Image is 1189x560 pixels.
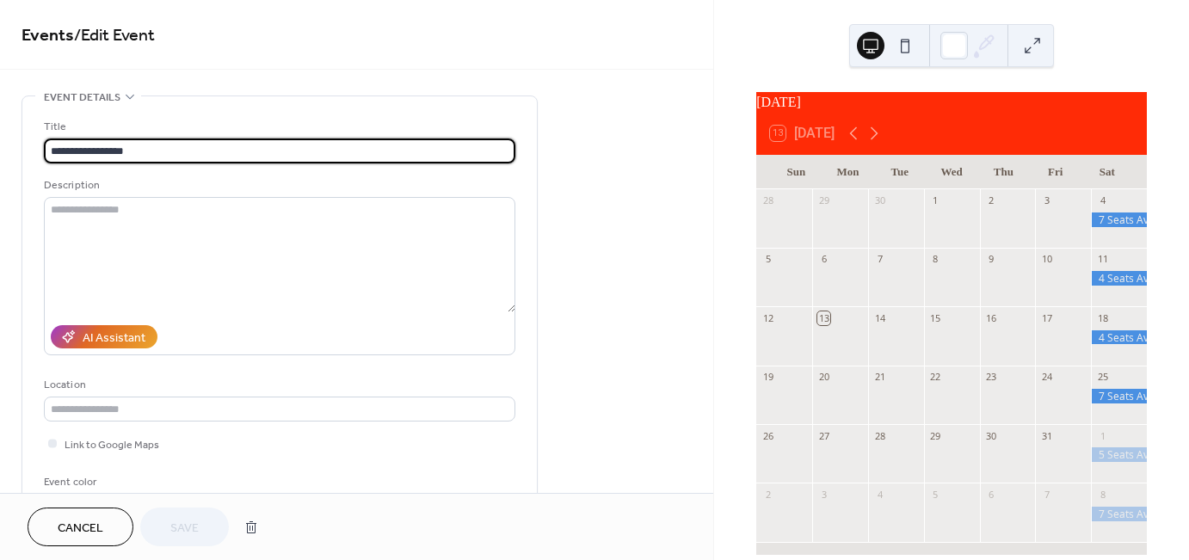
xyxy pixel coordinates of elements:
[926,155,977,189] div: Wed
[761,194,774,207] div: 28
[977,155,1029,189] div: Thu
[1096,429,1109,442] div: 1
[929,311,942,324] div: 15
[756,92,1147,113] div: [DATE]
[83,329,145,348] div: AI Assistant
[985,488,998,501] div: 6
[929,429,942,442] div: 29
[44,376,512,394] div: Location
[1096,194,1109,207] div: 4
[873,371,886,384] div: 21
[874,155,926,189] div: Tue
[1091,271,1147,286] div: 4 Seats Available
[44,118,512,136] div: Title
[985,194,998,207] div: 2
[1096,253,1109,266] div: 11
[44,176,512,194] div: Description
[873,488,886,501] div: 4
[28,508,133,546] button: Cancel
[929,488,942,501] div: 5
[44,89,120,107] span: Event details
[1040,194,1053,207] div: 3
[929,371,942,384] div: 22
[1081,155,1133,189] div: Sat
[1040,253,1053,266] div: 10
[761,429,774,442] div: 26
[58,520,103,538] span: Cancel
[929,253,942,266] div: 8
[985,311,998,324] div: 16
[1096,371,1109,384] div: 25
[817,311,830,324] div: 13
[1091,389,1147,403] div: 7 Seats Available
[65,436,159,454] span: Link to Google Maps
[985,371,998,384] div: 23
[873,429,886,442] div: 28
[51,325,157,348] button: AI Assistant
[929,194,942,207] div: 1
[770,155,822,189] div: Sun
[1091,447,1147,462] div: 5 Seats Available
[1040,311,1053,324] div: 17
[761,488,774,501] div: 2
[817,429,830,442] div: 27
[817,371,830,384] div: 20
[1096,311,1109,324] div: 18
[761,253,774,266] div: 5
[1040,371,1053,384] div: 24
[1091,330,1147,345] div: 4 Seats Available
[1091,507,1147,521] div: 7 Seats Available
[817,253,830,266] div: 6
[1091,212,1147,227] div: 7 Seats Available
[1029,155,1081,189] div: Fri
[1040,429,1053,442] div: 31
[822,155,873,189] div: Mon
[873,194,886,207] div: 30
[74,19,155,52] span: / Edit Event
[1096,488,1109,501] div: 8
[873,311,886,324] div: 14
[761,371,774,384] div: 19
[1040,488,1053,501] div: 7
[985,429,998,442] div: 30
[761,311,774,324] div: 12
[817,488,830,501] div: 3
[985,253,998,266] div: 9
[873,253,886,266] div: 7
[44,473,173,491] div: Event color
[817,194,830,207] div: 29
[22,19,74,52] a: Events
